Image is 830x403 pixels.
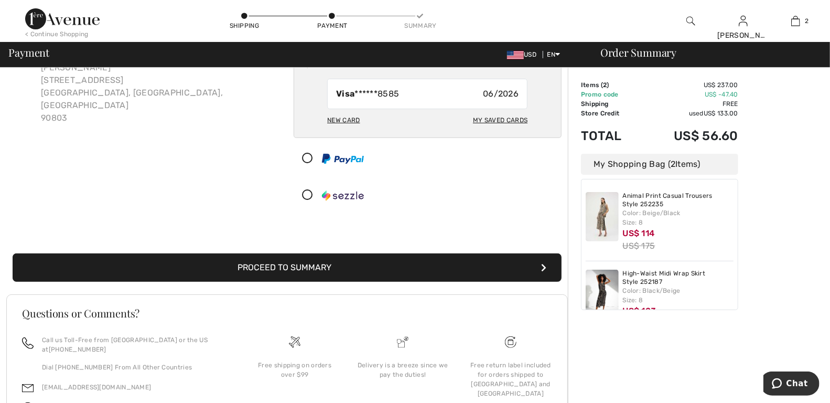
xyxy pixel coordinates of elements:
[473,111,527,129] div: My Saved Cards
[581,90,642,99] td: Promo code
[581,154,738,175] div: My Shopping Bag ( Items)
[642,80,738,90] td: US$ 237.00
[805,16,809,26] span: 2
[586,192,619,241] img: Animal Print Casual Trousers Style 252235
[22,383,34,394] img: email
[336,89,354,99] strong: Visa
[717,30,769,41] div: [PERSON_NAME]
[22,337,34,349] img: call
[581,109,642,118] td: Store Credit
[763,372,820,398] iframe: Opens a widget where you can chat to one of our agents
[317,21,348,30] div: Payment
[581,99,642,109] td: Shipping
[642,118,738,154] td: US$ 56.60
[507,51,541,58] span: USD
[739,15,748,27] img: My Info
[289,336,300,348] img: Free shipping on orders over $99
[770,15,821,27] a: 2
[642,99,738,109] td: Free
[623,286,734,305] div: Color: Black/Beige Size: 8
[25,8,100,29] img: 1ère Avenue
[623,241,655,251] s: US$ 175
[623,228,655,238] span: US$ 114
[623,192,734,208] a: Animal Print Casual Trousers Style 252235
[581,80,642,90] td: Items ( )
[686,15,695,27] img: search the website
[42,363,228,372] p: Dial [PHONE_NUMBER] From All Other Countries
[42,335,228,354] p: Call us Toll-Free from [GEOGRAPHIC_DATA] or the US at
[465,360,556,398] div: Free return label included for orders shipped to [GEOGRAPHIC_DATA] and [GEOGRAPHIC_DATA]
[603,81,607,89] span: 2
[483,88,519,100] span: 06/2026
[623,208,734,227] div: Color: Beige/Black Size: 8
[507,51,524,59] img: US Dollar
[704,110,738,117] span: US$ 133.00
[405,21,436,30] div: Summary
[623,270,734,286] a: High-Waist Midi Wrap Skirt Style 252187
[642,109,738,118] td: used
[33,53,281,133] div: [PERSON_NAME] [STREET_ADDRESS] [GEOGRAPHIC_DATA], [GEOGRAPHIC_DATA], [GEOGRAPHIC_DATA] 90803
[581,118,642,154] td: Total
[13,253,562,282] button: Proceed to Summary
[22,308,552,319] h3: Questions or Comments?
[42,384,151,391] a: [EMAIL_ADDRESS][DOMAIN_NAME]
[588,47,824,58] div: Order Summary
[322,154,364,164] img: PayPal
[547,51,560,58] span: EN
[9,47,49,58] span: Payment
[357,360,448,379] div: Delivery is a breeze since we pay the duties!
[505,336,516,348] img: Free shipping on orders over $99
[623,306,656,316] span: US$ 123
[229,21,260,30] div: Shipping
[322,190,364,201] img: Sezzle
[642,90,738,99] td: US$ -47.40
[49,346,106,353] a: [PHONE_NUMBER]
[739,16,748,26] a: Sign In
[791,15,800,27] img: My Bag
[327,111,360,129] div: New Card
[249,360,340,379] div: Free shipping on orders over $99
[671,159,675,169] span: 2
[25,29,89,39] div: < Continue Shopping
[586,270,619,319] img: High-Waist Midi Wrap Skirt Style 252187
[397,336,408,348] img: Delivery is a breeze since we pay the duties!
